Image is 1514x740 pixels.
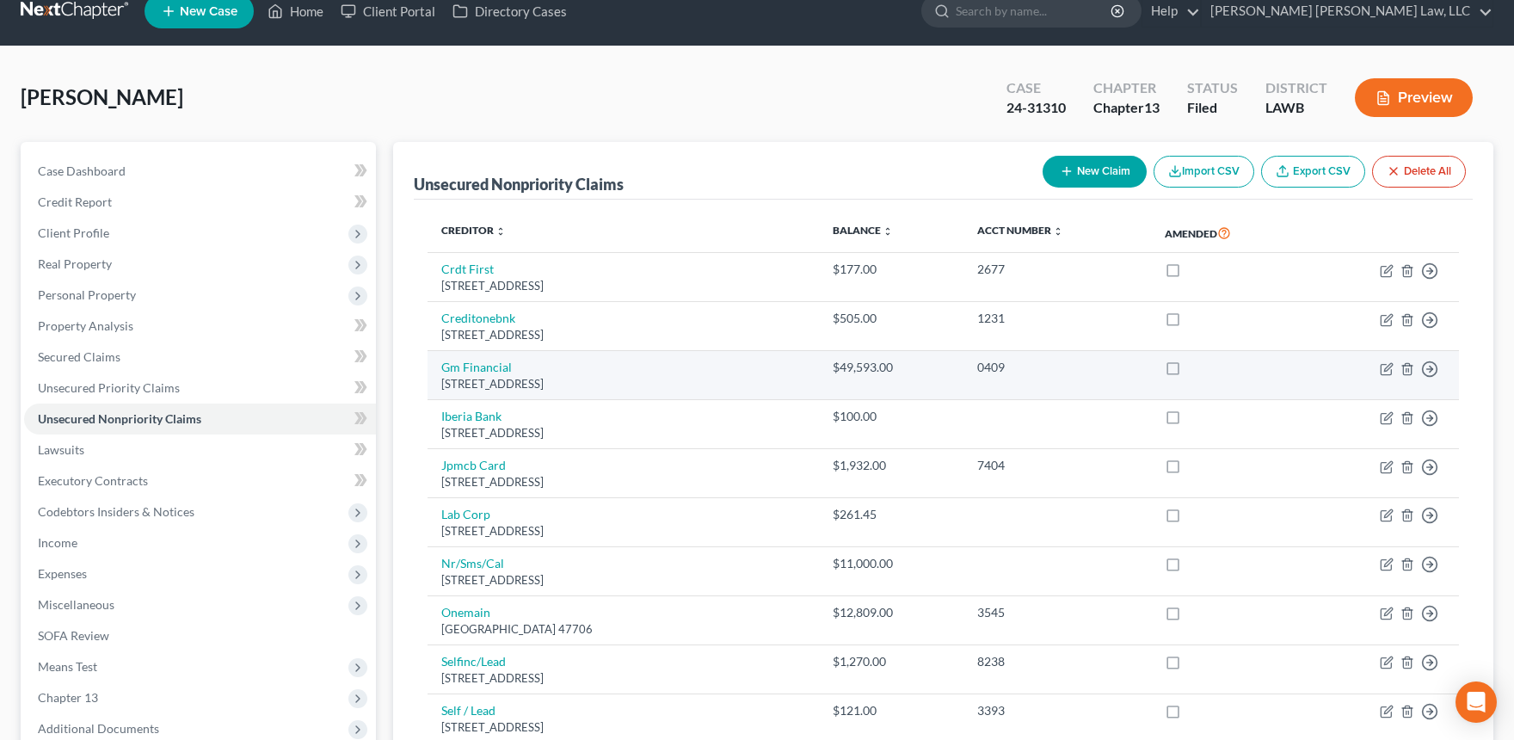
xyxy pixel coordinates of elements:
button: Delete All [1372,156,1466,188]
div: 8238 [977,653,1137,670]
div: District [1265,78,1327,98]
div: [GEOGRAPHIC_DATA] 47706 [441,621,805,638]
i: unfold_more [495,226,506,237]
span: Codebtors Insiders & Notices [38,504,194,519]
span: Case Dashboard [38,163,126,178]
div: Status [1187,78,1238,98]
a: Secured Claims [24,342,376,373]
div: $1,932.00 [833,457,950,474]
a: Selfinc/Lead [441,654,506,669]
span: Miscellaneous [38,597,114,612]
div: [STREET_ADDRESS] [441,474,805,490]
div: Chapter [1093,98,1160,118]
button: Import CSV [1154,156,1254,188]
a: Onemain [441,605,490,620]
div: 2677 [977,261,1137,278]
span: 13 [1144,99,1160,115]
i: unfold_more [883,226,893,237]
a: Iberia Bank [441,409,502,423]
div: 3393 [977,702,1137,719]
div: Open Intercom Messenger [1456,681,1497,723]
div: $261.45 [833,506,950,523]
div: [STREET_ADDRESS] [441,278,805,294]
div: [STREET_ADDRESS] [441,523,805,540]
div: $11,000.00 [833,555,950,572]
div: $1,270.00 [833,653,950,670]
div: $177.00 [833,261,950,278]
div: [STREET_ADDRESS] [441,719,805,736]
span: Unsecured Nonpriority Claims [38,411,201,426]
div: 3545 [977,604,1137,621]
div: $49,593.00 [833,359,950,376]
a: Creditor unfold_more [441,224,506,237]
div: $12,809.00 [833,604,950,621]
span: Unsecured Priority Claims [38,380,180,395]
div: $121.00 [833,702,950,719]
a: Case Dashboard [24,156,376,187]
button: Preview [1355,78,1473,117]
span: Executory Contracts [38,473,148,488]
div: LAWB [1265,98,1327,118]
span: New Case [180,5,237,18]
span: Personal Property [38,287,136,302]
span: Lawsuits [38,442,84,457]
a: Export CSV [1261,156,1365,188]
div: [STREET_ADDRESS] [441,376,805,392]
div: 7404 [977,457,1137,474]
div: 1231 [977,310,1137,327]
a: Executory Contracts [24,466,376,496]
a: Jpmcb Card [441,458,506,472]
a: Lab Corp [441,507,490,521]
a: Creditonebnk [441,311,515,325]
a: Balance unfold_more [833,224,893,237]
div: 0409 [977,359,1137,376]
span: Secured Claims [38,349,120,364]
span: Income [38,535,77,550]
a: SOFA Review [24,620,376,651]
a: Crdt First [441,262,494,276]
div: [STREET_ADDRESS] [441,425,805,441]
div: Filed [1187,98,1238,118]
a: Acct Number unfold_more [977,224,1063,237]
div: [STREET_ADDRESS] [441,327,805,343]
div: Chapter [1093,78,1160,98]
div: [STREET_ADDRESS] [441,572,805,589]
div: $505.00 [833,310,950,327]
div: Unsecured Nonpriority Claims [414,174,624,194]
div: $100.00 [833,408,950,425]
span: Client Profile [38,225,109,240]
a: Gm Financial [441,360,512,374]
span: [PERSON_NAME] [21,84,183,109]
a: Property Analysis [24,311,376,342]
i: unfold_more [1053,226,1063,237]
span: Real Property [38,256,112,271]
button: New Claim [1043,156,1147,188]
a: Unsecured Priority Claims [24,373,376,404]
span: SOFA Review [38,628,109,643]
span: Additional Documents [38,721,159,736]
div: 24-31310 [1006,98,1066,118]
span: Credit Report [38,194,112,209]
a: Credit Report [24,187,376,218]
a: Nr/Sms/Cal [441,556,504,570]
span: Expenses [38,566,87,581]
div: [STREET_ADDRESS] [441,670,805,687]
a: Unsecured Nonpriority Claims [24,404,376,435]
span: Property Analysis [38,318,133,333]
a: Self / Lead [441,703,495,718]
th: Amended [1151,213,1306,253]
span: Means Test [38,659,97,674]
a: Lawsuits [24,435,376,466]
div: Case [1006,78,1066,98]
span: Chapter 13 [38,690,98,705]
